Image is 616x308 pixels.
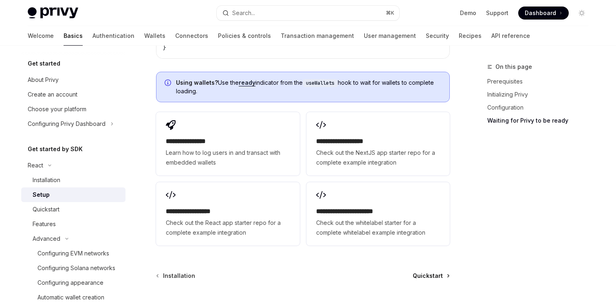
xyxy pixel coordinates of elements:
[28,161,43,170] div: React
[460,9,476,17] a: Demo
[28,75,59,85] div: About Privy
[37,293,104,302] div: Automatic wallet creation
[525,9,556,17] span: Dashboard
[176,79,441,95] span: Use the indicator from the hook to wait for wallets to complete loading.
[487,88,595,101] a: Initializing Privy
[28,7,78,19] img: light logo
[495,62,532,72] span: On this page
[426,26,449,46] a: Security
[306,112,450,176] a: **** **** **** ****Check out the NextJS app starter repo for a complete example integration
[239,79,255,86] a: ready
[28,119,106,129] div: Configuring Privy Dashboard
[487,114,595,127] a: Waiting for Privy to be ready
[163,272,195,280] span: Installation
[303,79,338,87] code: useWallets
[232,8,255,18] div: Search...
[28,144,83,154] h5: Get started by SDK
[21,158,125,173] button: Toggle React section
[306,182,450,246] a: **** **** **** **** ***Check out the whitelabel starter for a complete whitelabel example integra...
[487,101,595,114] a: Configuration
[33,175,60,185] div: Installation
[21,73,125,87] a: About Privy
[21,187,125,202] a: Setup
[166,148,290,167] span: Learn how to log users in and transact with embedded wallets
[491,26,530,46] a: API reference
[28,59,60,68] h5: Get started
[316,148,440,167] span: Check out the NextJS app starter repo for a complete example integration
[21,275,125,290] a: Configuring appearance
[157,272,195,280] a: Installation
[144,26,165,46] a: Wallets
[176,79,218,86] strong: Using wallets?
[175,26,208,46] a: Connectors
[21,217,125,231] a: Features
[364,26,416,46] a: User management
[33,219,56,229] div: Features
[92,26,134,46] a: Authentication
[33,234,60,244] div: Advanced
[33,190,50,200] div: Setup
[28,104,86,114] div: Choose your platform
[166,218,290,238] span: Check out the React app starter repo for a complete example integration
[28,26,54,46] a: Welcome
[163,44,166,51] span: }
[218,26,271,46] a: Policies & controls
[316,218,440,238] span: Check out the whitelabel starter for a complete whitelabel example integration
[281,26,354,46] a: Transaction management
[21,173,125,187] a: Installation
[575,7,588,20] button: Toggle dark mode
[21,231,125,246] button: Toggle Advanced section
[386,10,394,16] span: ⌘ K
[21,202,125,217] a: Quickstart
[459,26,482,46] a: Recipes
[21,117,125,131] button: Toggle Configuring Privy Dashboard section
[487,75,595,88] a: Prerequisites
[413,272,443,280] span: Quickstart
[21,261,125,275] a: Configuring Solana networks
[518,7,569,20] a: Dashboard
[64,26,83,46] a: Basics
[217,6,399,20] button: Open search
[486,9,508,17] a: Support
[37,278,103,288] div: Configuring appearance
[21,246,125,261] a: Configuring EVM networks
[21,102,125,117] a: Choose your platform
[37,263,115,273] div: Configuring Solana networks
[156,112,299,176] a: **** **** **** *Learn how to log users in and transact with embedded wallets
[28,90,77,99] div: Create an account
[21,87,125,102] a: Create an account
[413,272,449,280] a: Quickstart
[33,205,59,214] div: Quickstart
[21,290,125,305] a: Automatic wallet creation
[165,79,173,88] svg: Info
[37,249,109,258] div: Configuring EVM networks
[156,182,299,246] a: **** **** **** ***Check out the React app starter repo for a complete example integration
